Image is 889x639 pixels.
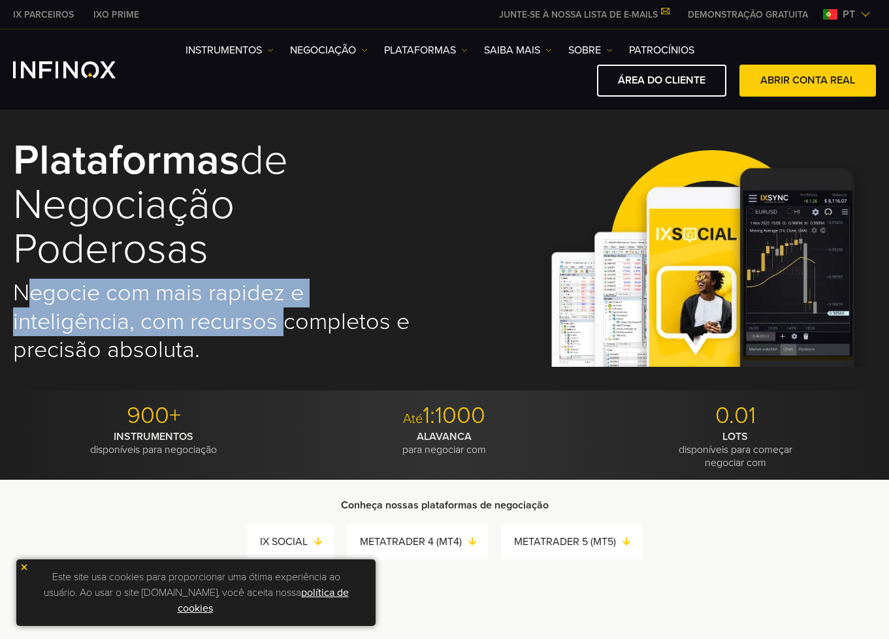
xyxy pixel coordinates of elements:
a: Instrumentos [186,42,274,58]
span: Até [403,411,423,427]
p: 1:1000 [304,401,585,430]
a: JUNTE-SE À NOSSA LISTA DE E-MAILS [489,9,678,20]
a: SOBRE [568,42,613,58]
a: IX SOCIAL [260,533,334,551]
strong: INSTRUMENTOS [114,430,193,443]
a: METATRADER 5 (MT5) [514,533,642,551]
a: ÁREA DO CLIENTE [597,65,726,97]
strong: Plataformas [13,134,240,186]
strong: Conheça nossas plataformas de negociação [341,499,549,512]
a: Patrocínios [629,42,694,58]
a: Saiba mais [484,42,552,58]
strong: LOTS [722,430,748,443]
p: 0.01 [595,401,876,430]
img: yellow close icon [20,563,29,572]
h1: de negociação poderosas [13,138,427,272]
p: para negociar com [304,430,585,456]
a: ABRIR CONTA REAL [739,65,876,97]
span: pt [837,7,860,22]
a: INFINOX [3,8,84,22]
p: 900+ [13,401,294,430]
a: METATRADER 4 (MT4) [360,533,488,551]
h2: Negocie com mais rapidez e inteligência, com recursos completos e precisão absoluta. [13,279,427,365]
a: NEGOCIAÇÃO [290,42,368,58]
a: INFINOX Logo [13,61,146,78]
a: INFINOX [84,8,149,22]
a: PLATAFORMAS [384,42,468,58]
strong: ALAVANCA [417,430,472,443]
a: INFINOX MENU [678,8,818,22]
p: disponíveis para negociação [13,430,294,456]
p: Este site usa cookies para proporcionar uma ótima experiência ao usuário. Ao usar o site [DOMAIN_... [23,566,369,619]
p: disponíveis para começar negociar com [595,430,876,469]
